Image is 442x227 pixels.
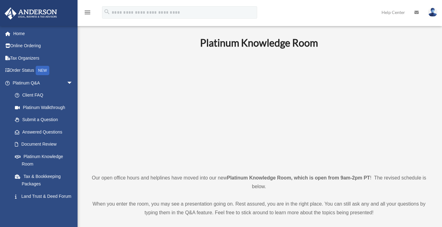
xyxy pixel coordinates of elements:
a: Answered Questions [9,126,82,138]
a: Home [4,27,82,40]
i: search [104,8,110,15]
a: Document Review [9,138,82,151]
a: Order StatusNEW [4,64,82,77]
a: Land Trust & Deed Forum [9,190,82,202]
a: Client FAQ [9,89,82,102]
p: Our open office hours and helplines have moved into our new ! The revised schedule is below. [88,174,430,191]
span: arrow_drop_down [67,77,79,89]
iframe: 231110_Toby_KnowledgeRoom [166,57,352,162]
a: Portal Feedback [9,202,82,215]
img: Anderson Advisors Platinum Portal [3,7,59,20]
b: Platinum Knowledge Room [200,37,318,49]
a: Tax Organizers [4,52,82,64]
p: When you enter the room, you may see a presentation going on. Rest assured, you are in the right ... [88,200,430,217]
a: Online Ordering [4,40,82,52]
img: User Pic [428,8,437,17]
a: Platinum Q&Aarrow_drop_down [4,77,82,89]
a: Platinum Walkthrough [9,101,82,114]
i: menu [84,9,91,16]
a: menu [84,11,91,16]
a: Platinum Knowledge Room [9,150,79,170]
div: NEW [36,66,49,75]
a: Submit a Question [9,114,82,126]
a: Tax & Bookkeeping Packages [9,170,82,190]
strong: Platinum Knowledge Room, which is open from 9am-2pm PT [227,175,370,180]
